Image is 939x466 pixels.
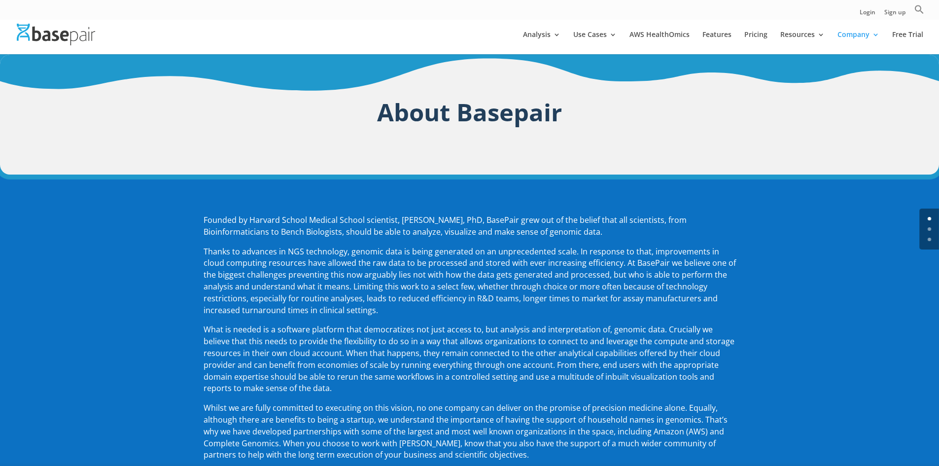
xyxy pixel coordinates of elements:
[928,238,931,241] a: 2
[914,4,924,20] a: Search Icon Link
[744,31,767,54] a: Pricing
[702,31,731,54] a: Features
[204,246,736,316] span: Thanks to advances in NGS technology, genomic data is being generated on an unprecedented scale. ...
[629,31,690,54] a: AWS HealthOmics
[780,31,825,54] a: Resources
[204,95,736,135] h1: About Basepair
[860,9,875,20] a: Login
[573,31,617,54] a: Use Cases
[928,227,931,231] a: 1
[204,402,728,460] span: Whilst we are fully committed to executing on this vision, no one company can deliver on the prom...
[523,31,560,54] a: Analysis
[837,31,879,54] a: Company
[914,4,924,14] svg: Search
[17,24,95,45] img: Basepair
[204,215,736,246] p: Founded by Harvard School Medical School scientist, [PERSON_NAME], PhD, BasePair grew out of the ...
[884,9,905,20] a: Sign up
[892,31,923,54] a: Free Trial
[928,217,931,220] a: 0
[204,324,736,402] p: What is needed is a software platform that democratizes not just access to, but analysis and inte...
